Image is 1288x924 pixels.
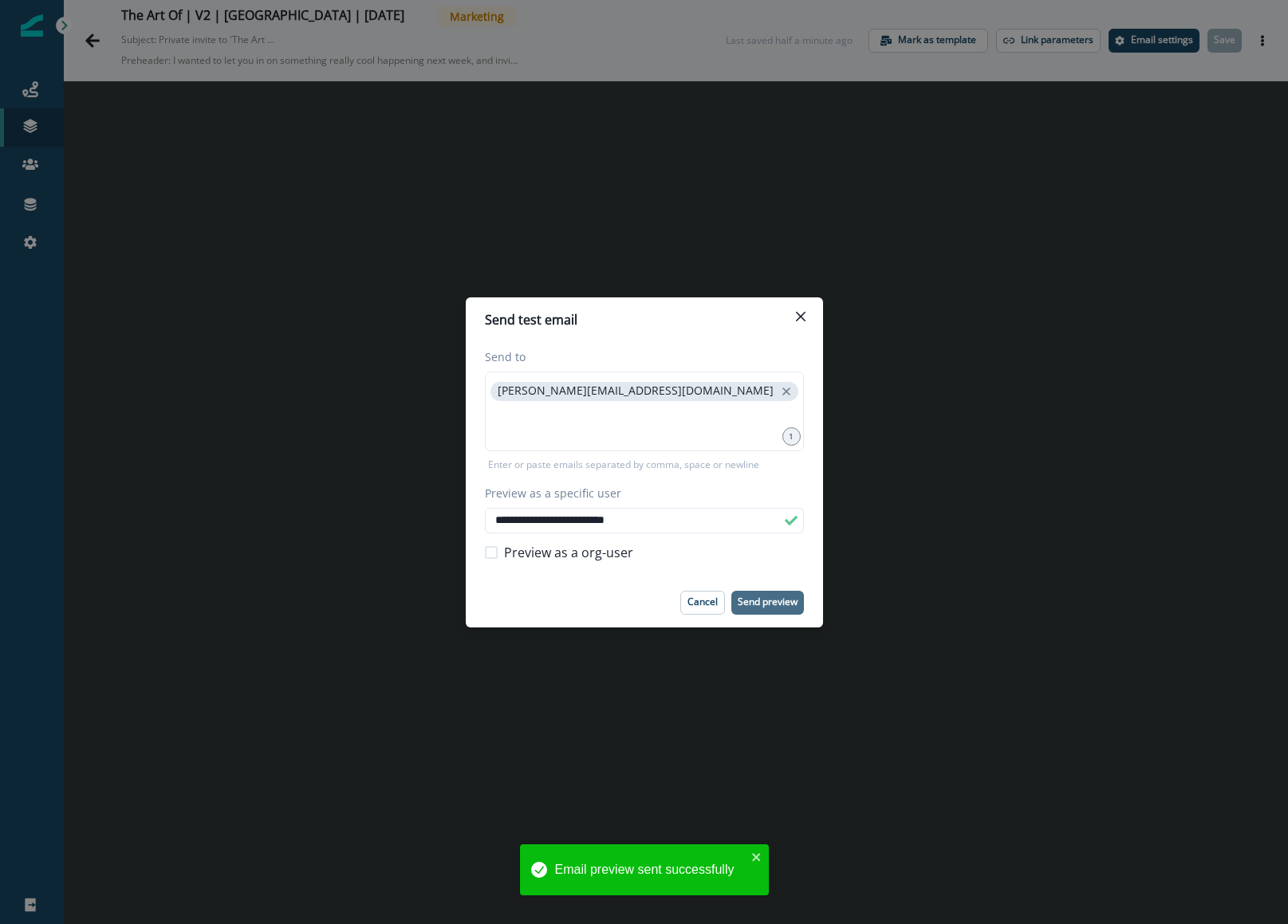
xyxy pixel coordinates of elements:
p: Send test email [485,310,577,329]
label: Preview as a specific user [485,485,794,501]
div: Email preview sent successfully [555,860,746,879]
label: Send to [485,348,794,365]
div: 1 [782,427,801,446]
p: [PERSON_NAME][EMAIL_ADDRESS][DOMAIN_NAME] [498,384,774,398]
button: Send preview [731,591,804,615]
button: close [778,383,794,399]
p: Enter or paste emails separated by comma, space or newline [485,458,762,472]
button: Cancel [680,591,725,615]
span: Preview as a org-user [504,543,633,562]
p: Cancel [687,596,718,607]
button: Close [788,304,813,329]
p: Send preview [738,596,798,607]
button: close [751,851,762,863]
